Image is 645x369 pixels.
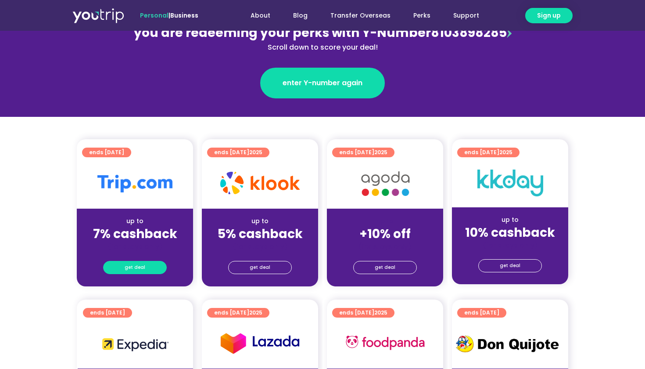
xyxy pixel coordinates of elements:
a: Transfer Overseas [319,7,402,24]
a: get deal [103,261,167,274]
span: ends [DATE] [464,148,512,157]
span: get deal [125,261,145,274]
nav: Menu [222,7,491,24]
div: (for stays only) [209,242,311,251]
span: 2025 [374,309,387,316]
div: (for stays only) [84,242,186,251]
span: you are redeeming your perks with Y-Number [134,24,431,41]
span: ends [DATE] [214,148,262,157]
strong: +10% off [359,225,411,242]
a: get deal [228,261,292,274]
span: ends [DATE] [339,148,387,157]
span: enter Y-number again [283,78,362,88]
div: (for stays only) [459,241,561,250]
span: ends [DATE] [89,148,124,157]
a: Business [170,11,198,20]
a: ends [DATE] [457,308,506,318]
span: | [140,11,198,20]
span: get deal [500,260,520,272]
span: up to [377,217,393,225]
span: Sign up [537,11,561,20]
span: 2025 [374,148,387,156]
a: Support [442,7,491,24]
span: ends [DATE] [464,308,499,318]
div: up to [84,217,186,226]
div: (for stays only) [334,242,436,251]
a: get deal [353,261,417,274]
a: Sign up [525,8,573,23]
span: 2025 [249,148,262,156]
div: up to [459,215,561,224]
div: Scroll down to score your deal! [132,42,513,53]
a: Perks [402,7,442,24]
span: 2025 [249,309,262,316]
a: ends [DATE]2025 [207,148,269,157]
a: ends [DATE] [83,308,132,318]
a: enter Y-number again [260,68,385,98]
span: ends [DATE] [339,308,387,318]
strong: 10% cashback [465,224,555,241]
a: ends [DATE]2025 [207,308,269,318]
a: get deal [478,259,542,272]
a: About [239,7,282,24]
strong: 7% cashback [93,225,177,242]
span: 2025 [499,148,512,156]
a: ends [DATE] [82,148,131,157]
span: get deal [375,261,395,274]
a: Blog [282,7,319,24]
span: get deal [250,261,270,274]
span: ends [DATE] [90,308,125,318]
strong: 5% cashback [218,225,303,242]
span: ends [DATE] [214,308,262,318]
div: up to [209,217,311,226]
div: 8103898285 [132,24,513,53]
a: ends [DATE]2025 [332,148,394,157]
a: ends [DATE]2025 [457,148,520,157]
span: Personal [140,11,168,20]
a: ends [DATE]2025 [332,308,394,318]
